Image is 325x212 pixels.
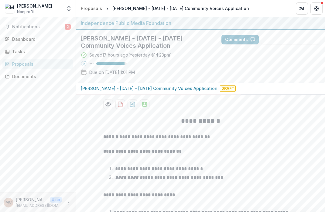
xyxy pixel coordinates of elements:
span: Notifications [12,24,65,30]
img: Marcus D Clarke [5,4,15,13]
a: Proposals [2,59,73,69]
div: Marcus Clarke [5,200,12,204]
p: [PERSON_NAME] - [DATE] - [DATE] Community Voices Application [81,85,217,92]
button: download-proposal [115,99,125,109]
p: 93 % [89,61,94,66]
button: Open entity switcher [65,2,73,15]
button: Partners [296,2,308,15]
button: Answer Suggestions [261,35,320,44]
a: Documents [2,71,73,82]
div: Dashboard [12,36,68,42]
p: Due on [DATE] 1:01 PM [89,69,135,75]
button: More [65,199,72,206]
a: Dashboard [2,34,73,44]
div: Independence Public Media Foundation [81,19,320,27]
h2: [PERSON_NAME] - [DATE] - [DATE] Community Voices Application [81,35,212,49]
button: download-proposal [140,99,149,109]
div: Saved 17 hours ago ( Yesterday @ 4:23pm ) [89,52,172,58]
div: Tasks [12,48,68,55]
p: User [50,197,62,203]
div: Proposals [81,5,102,12]
div: Documents [12,73,68,80]
span: 2 [65,24,71,30]
div: Proposals [12,61,68,67]
span: Draft [220,85,236,92]
p: [EMAIL_ADDRESS][DOMAIN_NAME] [16,203,62,208]
button: Preview 4b2df2d1-5180-42fa-9ee1-38cc38c327e0-0.pdf [103,99,113,109]
button: download-proposal [128,99,137,109]
p: [PERSON_NAME] [16,196,47,203]
button: Get Help [310,2,323,15]
a: Tasks [2,47,73,57]
a: Proposals [78,4,104,13]
span: Nonprofit [17,9,34,15]
button: Notifications2 [2,22,73,32]
div: [PERSON_NAME] [17,3,52,9]
nav: breadcrumb [78,4,251,13]
button: Comments [221,35,259,44]
div: [PERSON_NAME] - [DATE] - [DATE] Community Voices Application [112,5,249,12]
